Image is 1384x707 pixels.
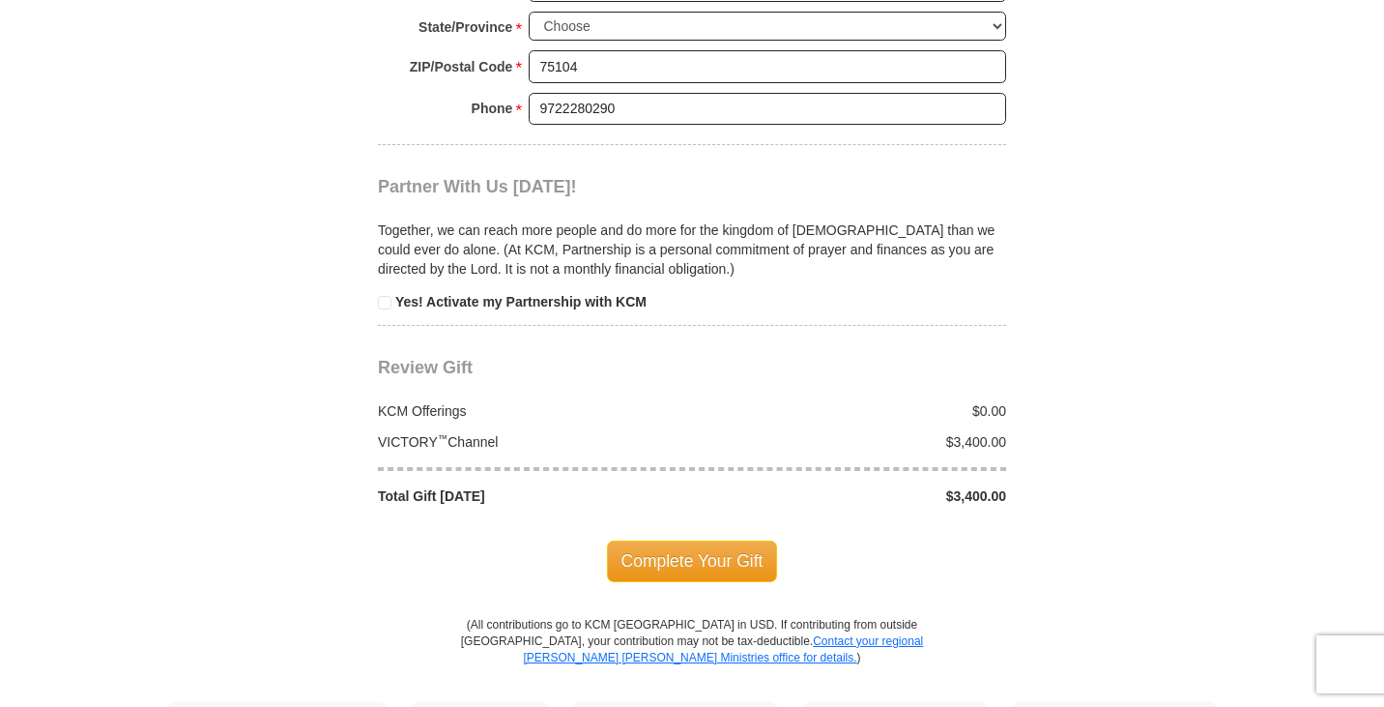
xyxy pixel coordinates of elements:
[438,432,448,444] sup: ™
[460,617,924,701] p: (All contributions go to KCM [GEOGRAPHIC_DATA] in USD. If contributing from outside [GEOGRAPHIC_D...
[607,541,778,581] span: Complete Your Gift
[692,432,1017,452] div: $3,400.00
[472,95,513,122] strong: Phone
[418,14,512,41] strong: State/Province
[368,486,693,506] div: Total Gift [DATE]
[368,432,693,452] div: VICTORY Channel
[378,221,1006,279] p: Together, we can reach more people and do more for the kingdom of [DEMOGRAPHIC_DATA] than we coul...
[692,486,1017,506] div: $3,400.00
[692,401,1017,421] div: $0.00
[523,634,923,664] a: Contact your regional [PERSON_NAME] [PERSON_NAME] Ministries office for details.
[368,401,693,421] div: KCM Offerings
[378,177,577,196] span: Partner With Us [DATE]!
[410,53,513,80] strong: ZIP/Postal Code
[378,358,473,377] span: Review Gift
[395,294,647,309] strong: Yes! Activate my Partnership with KCM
